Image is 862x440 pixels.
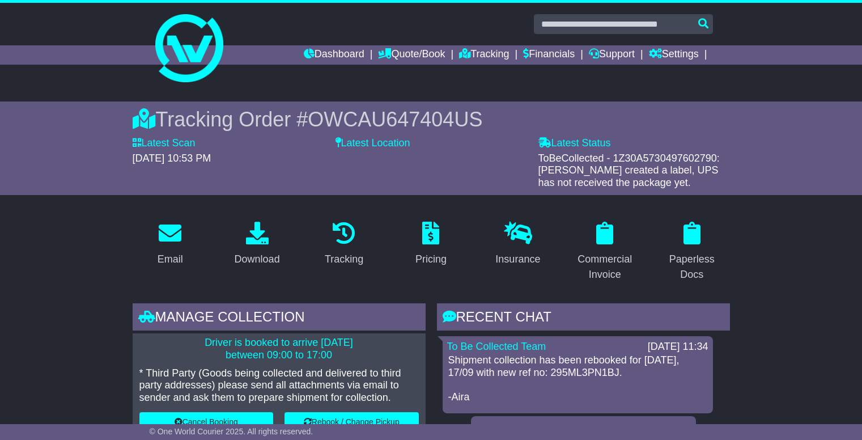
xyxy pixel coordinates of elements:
[408,218,454,271] a: Pricing
[495,252,540,267] div: Insurance
[589,45,635,65] a: Support
[317,218,371,271] a: Tracking
[133,107,730,132] div: Tracking Order #
[649,45,699,65] a: Settings
[284,412,419,432] button: Rebook / Change Pickup
[308,108,482,131] span: OWCAU647404US
[538,137,611,150] label: Latest Status
[304,45,364,65] a: Dashboard
[488,218,547,271] a: Insurance
[654,218,729,286] a: Paperless Docs
[648,341,708,353] div: [DATE] 11:34
[415,252,447,267] div: Pricing
[523,45,575,65] a: Financials
[158,252,183,267] div: Email
[448,354,707,403] p: Shipment collection has been rebooked for [DATE], 17/09 with new ref no: 295ML3PN1BJ. -Aira
[227,218,287,271] a: Download
[139,412,274,432] button: Cancel Booking
[235,252,280,267] div: Download
[447,341,546,352] a: To Be Collected Team
[150,218,190,271] a: Email
[661,252,722,282] div: Paperless Docs
[459,45,509,65] a: Tracking
[575,252,635,282] div: Commercial Invoice
[336,137,410,150] label: Latest Location
[133,137,196,150] label: Latest Scan
[567,218,643,286] a: Commercial Invoice
[325,252,363,267] div: Tracking
[139,337,419,361] p: Driver is booked to arrive [DATE] between 09:00 to 17:00
[437,303,730,334] div: RECENT CHAT
[378,45,445,65] a: Quote/Book
[133,153,211,164] span: [DATE] 10:53 PM
[133,303,426,334] div: Manage collection
[538,153,720,188] span: ToBeCollected - 1Z30A5730497602790: [PERSON_NAME] created a label, UPS has not received the packa...
[150,427,313,436] span: © One World Courier 2025. All rights reserved.
[139,367,419,404] p: * Third Party (Goods being collected and delivered to third party addresses) please send all atta...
